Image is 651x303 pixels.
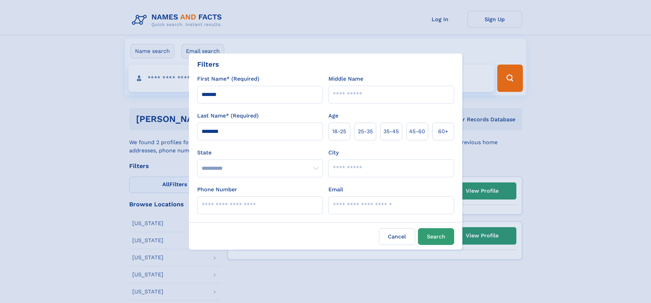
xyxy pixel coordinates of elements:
button: Search [418,228,454,245]
span: 18‑25 [332,127,346,136]
span: 25‑35 [358,127,373,136]
label: First Name* (Required) [197,75,259,83]
label: City [328,149,339,157]
label: Cancel [379,228,415,245]
span: 35‑45 [383,127,399,136]
div: Filters [197,59,219,69]
label: Phone Number [197,185,237,194]
label: Age [328,112,338,120]
span: 45‑60 [409,127,425,136]
label: Last Name* (Required) [197,112,259,120]
label: Email [328,185,343,194]
span: 60+ [438,127,448,136]
label: State [197,149,323,157]
label: Middle Name [328,75,363,83]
